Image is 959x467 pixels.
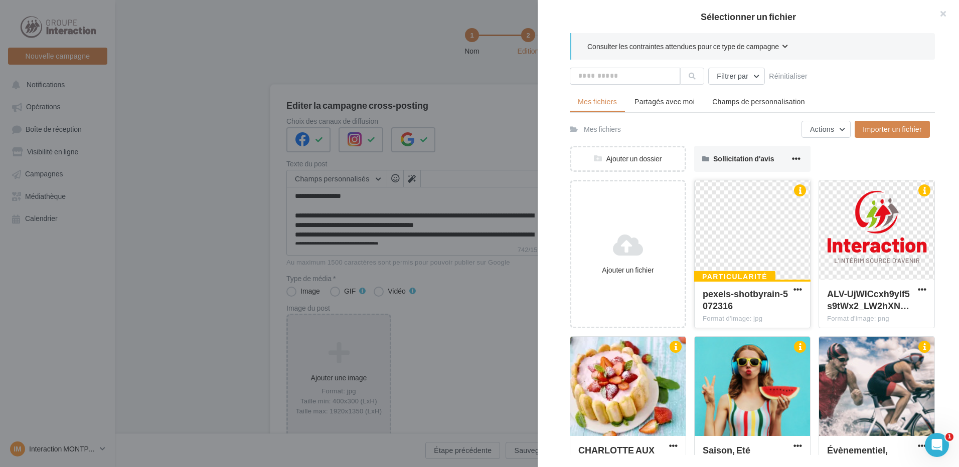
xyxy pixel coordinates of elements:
[712,97,805,106] span: Champs de personnalisation
[802,121,851,138] button: Actions
[575,265,681,275] div: Ajouter un fichier
[634,97,695,106] span: Partagés avec moi
[703,314,802,323] div: Format d'image: jpg
[587,42,779,52] span: Consulter les contraintes attendues pour ce type de campagne
[587,41,788,54] button: Consulter les contraintes attendues pour ce type de campagne
[827,288,910,311] span: ALV-UjWICcxh9ylf5s9tWx2_LW2hXNBN56glF_o5Liowo9GHSIrQ8h9N
[694,271,775,282] div: Particularité
[863,125,922,133] span: Importer un fichier
[765,70,812,82] button: Réinitialiser
[855,121,930,138] button: Importer un fichier
[713,154,774,163] span: Sollicitation d'avis
[703,444,750,455] span: Saison, Eté
[945,433,953,441] span: 1
[827,314,926,323] div: Format d'image: png
[925,433,949,457] iframe: Intercom live chat
[571,154,685,164] div: Ajouter un dossier
[708,68,765,85] button: Filtrer par
[810,125,834,133] span: Actions
[554,12,943,21] h2: Sélectionner un fichier
[703,288,788,311] span: pexels-shotbyrain-5072316
[578,97,617,106] span: Mes fichiers
[584,124,621,134] div: Mes fichiers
